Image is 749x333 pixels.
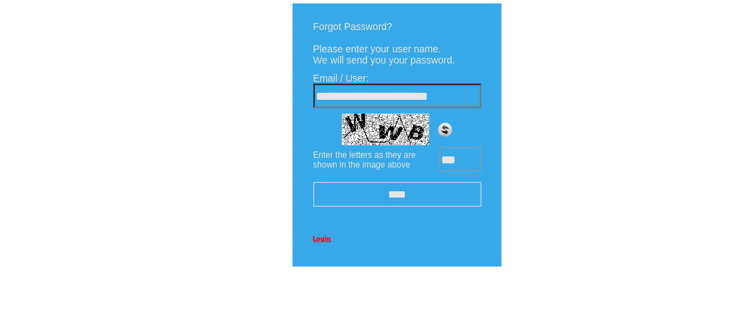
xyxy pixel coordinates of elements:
span: Forgot Password? Please enter your user name. We will send you your password. [314,21,456,66]
span: Email / User: [314,73,369,84]
img: refresh.png [438,123,452,137]
span: Enter the letters as they are shown in the image above [314,150,416,170]
img: Captcha.jpg [342,114,429,145]
a: Login [314,235,332,242]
